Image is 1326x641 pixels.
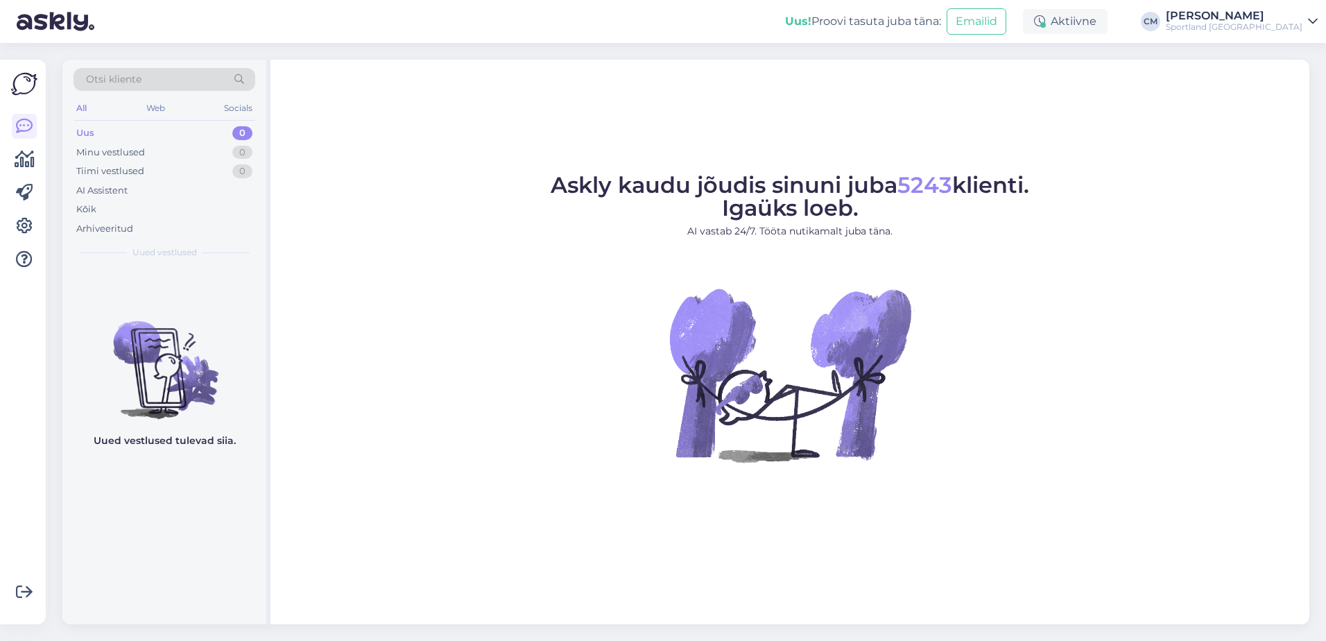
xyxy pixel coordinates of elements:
span: Askly kaudu jõudis sinuni juba klienti. Igaüks loeb. [551,171,1029,221]
div: [PERSON_NAME] [1166,10,1302,22]
div: CM [1141,12,1160,31]
img: Askly Logo [11,71,37,97]
img: No Chat active [665,250,915,499]
div: AI Assistent [76,184,128,198]
a: [PERSON_NAME]Sportland [GEOGRAPHIC_DATA] [1166,10,1318,33]
div: Proovi tasuta juba täna: [785,13,941,30]
b: Uus! [785,15,811,28]
div: Aktiivne [1023,9,1108,34]
img: No chats [62,296,266,421]
div: 0 [232,146,252,160]
div: Minu vestlused [76,146,145,160]
div: Kõik [76,203,96,216]
div: Sportland [GEOGRAPHIC_DATA] [1166,22,1302,33]
div: Uus [76,126,94,140]
span: Uued vestlused [132,246,197,259]
p: Uued vestlused tulevad siia. [94,434,236,448]
div: 0 [232,164,252,178]
span: 5243 [897,171,952,198]
div: All [74,99,89,117]
div: Web [144,99,168,117]
p: AI vastab 24/7. Tööta nutikamalt juba täna. [551,224,1029,239]
div: Tiimi vestlused [76,164,144,178]
div: 0 [232,126,252,140]
div: Socials [221,99,255,117]
button: Emailid [947,8,1006,35]
div: Arhiveeritud [76,222,133,236]
span: Otsi kliente [86,72,141,87]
